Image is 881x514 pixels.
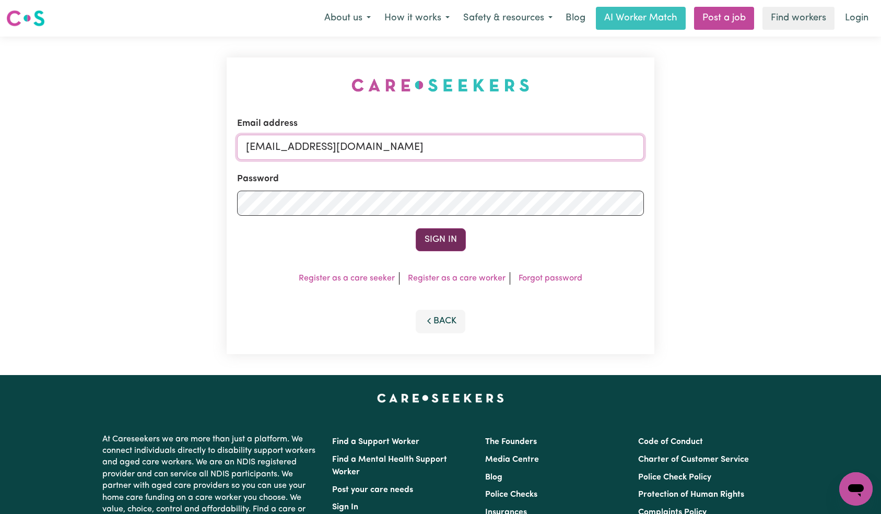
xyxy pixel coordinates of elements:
a: Blog [559,7,592,30]
input: Email address [237,135,644,160]
a: Register as a care seeker [299,274,395,283]
a: Media Centre [485,455,539,464]
a: Forgot password [519,274,582,283]
a: Login [839,7,875,30]
a: The Founders [485,438,537,446]
a: Protection of Human Rights [638,490,744,499]
label: Email address [237,117,298,131]
a: AI Worker Match [596,7,686,30]
img: Careseekers logo [6,9,45,28]
button: About us [318,7,378,29]
a: Post a job [694,7,754,30]
a: Sign In [332,503,358,511]
button: How it works [378,7,456,29]
a: Register as a care worker [408,274,506,283]
button: Back [416,310,466,333]
a: Charter of Customer Service [638,455,749,464]
button: Sign In [416,228,466,251]
a: Careseekers home page [377,394,504,402]
button: Safety & resources [456,7,559,29]
a: Police Checks [485,490,537,499]
label: Password [237,172,279,186]
a: Find a Mental Health Support Worker [332,455,447,476]
a: Code of Conduct [638,438,703,446]
a: Careseekers logo [6,6,45,30]
a: Find a Support Worker [332,438,419,446]
a: Blog [485,473,502,482]
a: Post your care needs [332,486,413,494]
a: Find workers [762,7,835,30]
a: Police Check Policy [638,473,711,482]
iframe: Button to launch messaging window [839,472,873,506]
